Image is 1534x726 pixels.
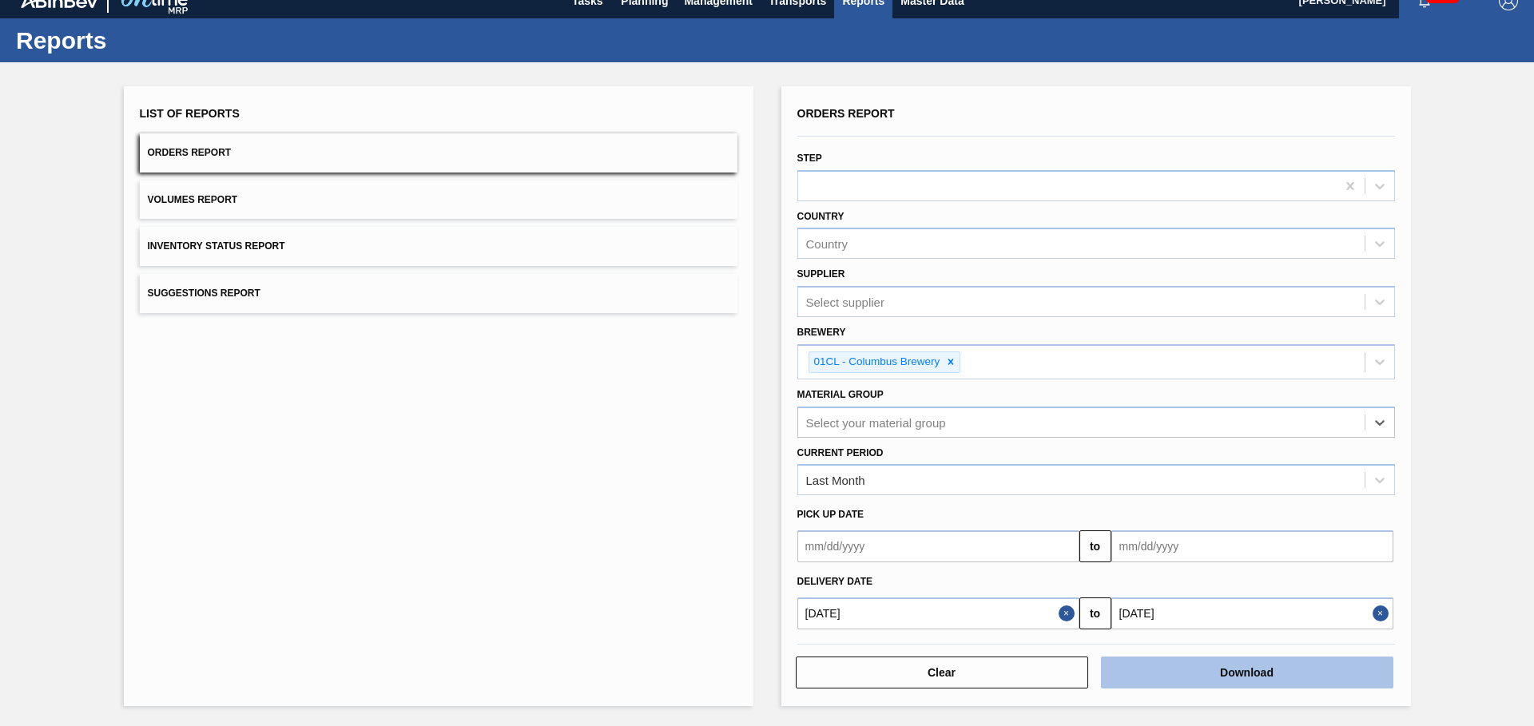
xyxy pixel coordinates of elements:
[797,327,846,338] label: Brewery
[1079,597,1111,629] button: to
[140,133,737,173] button: Orders Report
[148,288,260,299] span: Suggestions Report
[797,447,884,458] label: Current Period
[797,211,844,222] label: Country
[797,389,884,400] label: Material Group
[797,530,1079,562] input: mm/dd/yyyy
[1111,530,1393,562] input: mm/dd/yyyy
[1101,657,1393,688] button: Download
[806,296,884,309] div: Select supplier
[148,194,238,205] span: Volumes Report
[806,474,865,487] div: Last Month
[797,268,845,280] label: Supplier
[148,147,232,158] span: Orders Report
[140,181,737,220] button: Volumes Report
[140,107,240,120] span: List of Reports
[140,227,737,266] button: Inventory Status Report
[797,576,872,587] span: Delivery Date
[1059,597,1079,629] button: Close
[16,31,300,50] h1: Reports
[809,352,943,372] div: 01CL - Columbus Brewery
[797,597,1079,629] input: mm/dd/yyyy
[1111,597,1393,629] input: mm/dd/yyyy
[797,107,895,120] span: Orders Report
[806,237,848,251] div: Country
[796,657,1088,688] button: Clear
[1373,597,1393,629] button: Close
[140,274,737,313] button: Suggestions Report
[148,240,285,252] span: Inventory Status Report
[1079,530,1111,562] button: to
[797,153,822,164] label: Step
[806,415,946,429] div: Select your material group
[797,509,864,520] span: Pick up Date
